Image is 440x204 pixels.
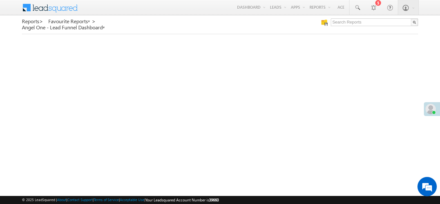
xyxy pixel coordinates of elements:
[209,198,219,202] span: 39660
[48,18,96,24] a: Favourite Reports >
[22,18,43,24] a: Reports>
[145,198,219,202] span: Your Leadsquared Account Number is
[67,198,93,202] a: Contact Support
[321,19,328,26] img: Manage all your saved reports!
[331,18,418,26] input: Search Reports
[22,24,105,30] a: Angel One - Lead Funnel Dashboard
[94,198,119,202] a: Terms of Service
[22,197,219,203] span: © 2025 LeadSquared | | | | |
[57,198,66,202] a: About
[39,17,43,25] span: >
[120,198,144,202] a: Acceptable Use
[92,17,96,25] span: >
